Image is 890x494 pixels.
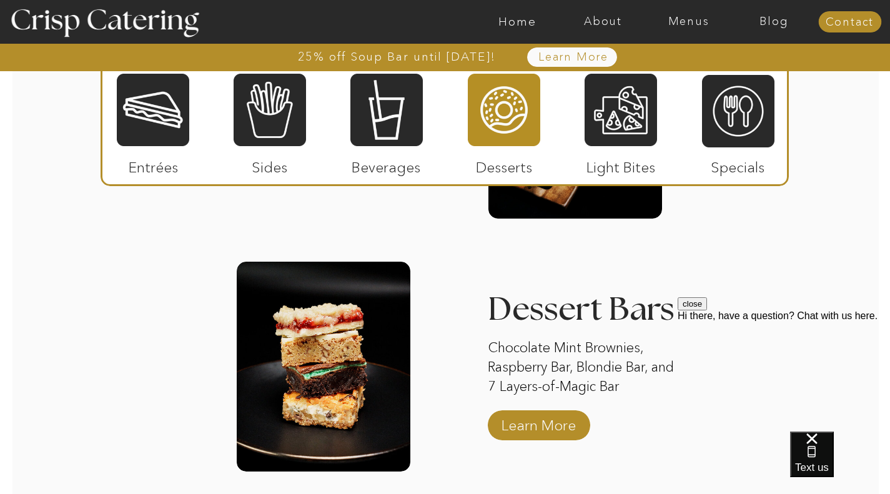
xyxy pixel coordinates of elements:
a: Home [475,16,560,28]
a: Contact [818,16,881,29]
h3: Dessert Bars [488,294,676,309]
p: Specials [696,146,779,182]
a: Menus [646,16,731,28]
p: Desserts [463,146,546,182]
a: About [560,16,646,28]
p: Entrées [112,146,195,182]
p: Beverages [345,146,428,182]
iframe: podium webchat widget prompt [678,297,890,447]
iframe: podium webchat widget bubble [790,432,890,494]
a: 25% off Soup Bar until [DATE]! [253,51,541,63]
p: Sides [228,146,311,182]
a: Learn More [497,404,580,440]
a: Learn More [510,51,638,64]
a: Blog [731,16,817,28]
p: Light Bites [580,146,663,182]
p: Chocolate Mint Brownies, Raspberry Bar, Blondie Bar, and 7 Layers-of-Magic Bar [488,338,676,398]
